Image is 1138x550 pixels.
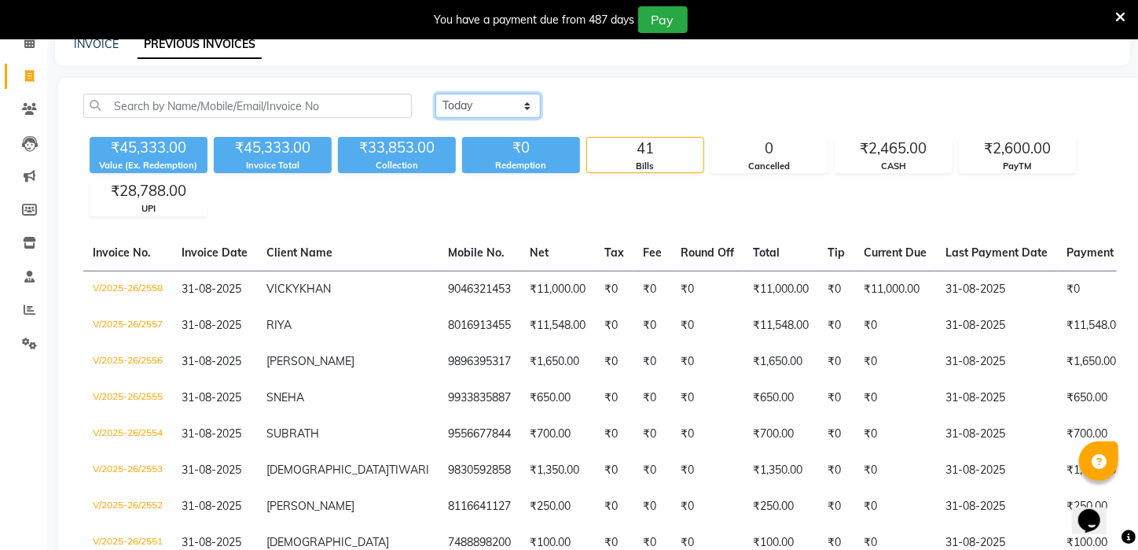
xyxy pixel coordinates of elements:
[93,245,151,260] span: Invoice No.
[448,245,505,260] span: Mobile No.
[182,318,241,332] span: 31-08-2025
[854,308,936,344] td: ₹0
[960,160,1076,173] div: PayTM
[520,344,595,380] td: ₹1,650.00
[587,160,703,173] div: Bills
[214,159,332,172] div: Invoice Total
[671,380,743,416] td: ₹0
[595,271,633,308] td: ₹0
[960,138,1076,160] div: ₹2,600.00
[818,344,854,380] td: ₹0
[182,535,241,549] span: 31-08-2025
[266,245,332,260] span: Client Name
[182,282,241,296] span: 31-08-2025
[633,489,671,525] td: ₹0
[83,416,172,452] td: V/2025-26/2554
[643,245,662,260] span: Fee
[743,344,818,380] td: ₹1,650.00
[854,344,936,380] td: ₹0
[835,138,952,160] div: ₹2,465.00
[595,452,633,489] td: ₹0
[671,271,743,308] td: ₹0
[753,245,780,260] span: Total
[266,426,319,441] span: SUBRATH
[520,380,595,416] td: ₹650.00
[90,202,207,216] div: UPI
[462,159,580,172] div: Redemption
[182,245,248,260] span: Invoice Date
[936,380,1057,416] td: 31-08-2025
[595,344,633,380] td: ₹0
[266,535,389,549] span: [DEMOGRAPHIC_DATA]
[818,489,854,525] td: ₹0
[266,282,299,296] span: VICKY
[671,452,743,489] td: ₹0
[854,380,936,416] td: ₹0
[633,452,671,489] td: ₹0
[818,380,854,416] td: ₹0
[864,245,927,260] span: Current Due
[90,137,207,159] div: ₹45,333.00
[633,271,671,308] td: ₹0
[743,308,818,344] td: ₹11,548.00
[854,271,936,308] td: ₹11,000.00
[182,463,241,477] span: 31-08-2025
[633,380,671,416] td: ₹0
[604,245,624,260] span: Tax
[389,463,429,477] span: TIWARI
[671,489,743,525] td: ₹0
[83,271,172,308] td: V/2025-26/2558
[595,416,633,452] td: ₹0
[835,160,952,173] div: CASH
[671,344,743,380] td: ₹0
[83,489,172,525] td: V/2025-26/2552
[854,416,936,452] td: ₹0
[214,137,332,159] div: ₹45,333.00
[1072,487,1122,534] iframe: chat widget
[671,308,743,344] td: ₹0
[743,452,818,489] td: ₹1,350.00
[936,416,1057,452] td: 31-08-2025
[530,245,549,260] span: Net
[520,271,595,308] td: ₹11,000.00
[182,390,241,404] span: 31-08-2025
[945,245,1048,260] span: Last Payment Date
[711,138,828,160] div: 0
[681,245,734,260] span: Round Off
[338,137,456,159] div: ₹33,853.00
[633,416,671,452] td: ₹0
[818,416,854,452] td: ₹0
[595,308,633,344] td: ₹0
[435,12,635,28] div: You have a payment due from 487 days
[439,271,520,308] td: 9046321453
[828,245,845,260] span: Tip
[83,344,172,380] td: V/2025-26/2556
[936,271,1057,308] td: 31-08-2025
[936,489,1057,525] td: 31-08-2025
[743,489,818,525] td: ₹250.00
[520,416,595,452] td: ₹700.00
[299,282,331,296] span: KHAN
[83,380,172,416] td: V/2025-26/2555
[520,308,595,344] td: ₹11,548.00
[266,318,292,332] span: RIYA
[818,308,854,344] td: ₹0
[587,138,703,160] div: 41
[90,159,207,172] div: Value (Ex. Redemption)
[83,94,412,118] input: Search by Name/Mobile/Email/Invoice No
[182,499,241,513] span: 31-08-2025
[854,489,936,525] td: ₹0
[266,499,354,513] span: [PERSON_NAME]
[462,137,580,159] div: ₹0
[633,344,671,380] td: ₹0
[439,344,520,380] td: 9896395317
[671,416,743,452] td: ₹0
[854,452,936,489] td: ₹0
[266,354,354,368] span: [PERSON_NAME]
[711,160,828,173] div: Cancelled
[74,37,119,51] a: INVOICE
[743,271,818,308] td: ₹11,000.00
[595,489,633,525] td: ₹0
[182,354,241,368] span: 31-08-2025
[83,308,172,344] td: V/2025-26/2557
